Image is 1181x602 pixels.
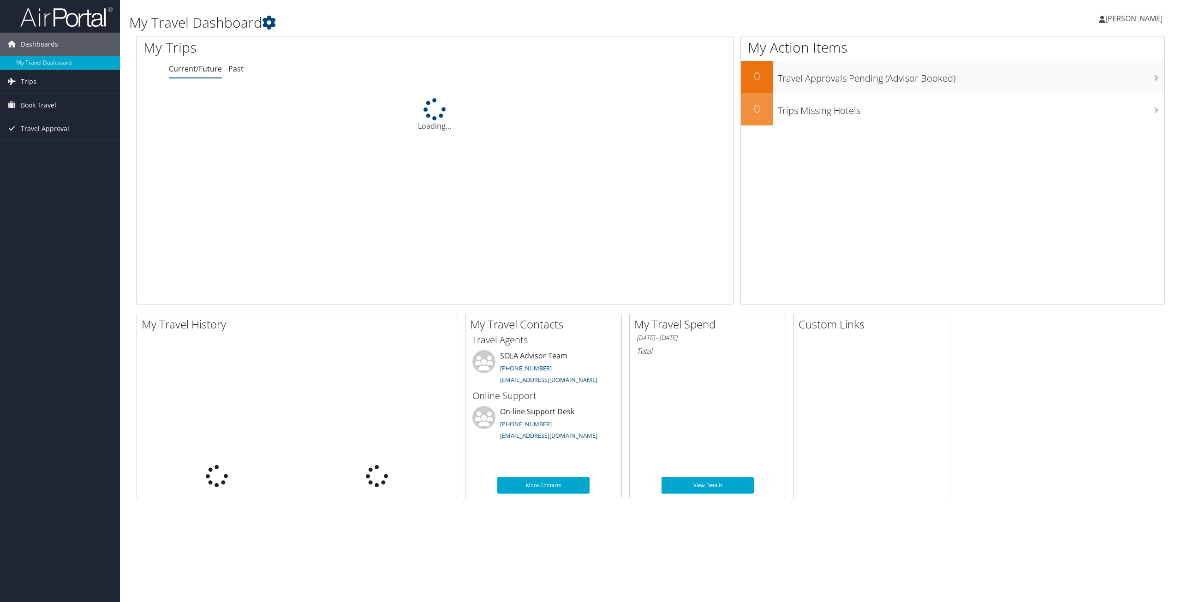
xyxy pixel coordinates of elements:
[21,70,36,93] span: Trips
[778,100,1164,117] h3: Trips Missing Hotels
[497,477,590,494] a: More Contacts
[637,346,779,356] h6: Total
[741,101,773,116] h2: 0
[634,316,786,332] h2: My Travel Spend
[143,38,477,57] h1: My Trips
[470,316,621,332] h2: My Travel Contacts
[500,431,597,440] a: [EMAIL_ADDRESS][DOMAIN_NAME]
[468,406,619,444] li: On-line Support Desk
[500,364,552,372] a: [PHONE_NUMBER]
[1099,5,1172,32] a: [PERSON_NAME]
[129,13,824,32] h1: My Travel Dashboard
[228,64,244,74] a: Past
[472,389,614,402] h3: Online Support
[21,117,69,140] span: Travel Approval
[741,68,773,84] h2: 0
[500,420,552,428] a: [PHONE_NUMBER]
[1105,13,1163,24] span: [PERSON_NAME]
[472,334,614,346] h3: Travel Agents
[778,67,1164,85] h3: Travel Approvals Pending (Advisor Booked)
[21,33,58,56] span: Dashboards
[500,376,597,384] a: [EMAIL_ADDRESS][DOMAIN_NAME]
[142,316,457,332] h2: My Travel History
[741,61,1164,93] a: 0Travel Approvals Pending (Advisor Booked)
[799,316,950,332] h2: Custom Links
[21,94,56,117] span: Book Travel
[169,64,222,74] a: Current/Future
[20,6,113,28] img: airportal-logo.png
[468,350,619,388] li: SOLA Advisor Team
[637,334,779,342] h6: [DATE] - [DATE]
[137,98,733,131] div: Loading...
[741,38,1164,57] h1: My Action Items
[662,477,754,494] a: View Details
[741,93,1164,125] a: 0Trips Missing Hotels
